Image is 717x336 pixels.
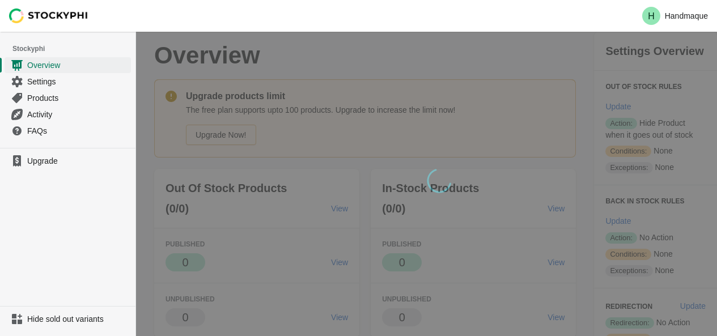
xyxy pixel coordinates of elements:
text: H [648,11,655,21]
span: Activity [27,109,129,120]
a: Overview [5,57,131,73]
a: Products [5,90,131,106]
button: Avatar with initials HHandmaque [638,5,712,27]
span: Settings [27,76,129,87]
span: FAQs [27,125,129,137]
span: Hide sold out variants [27,313,129,325]
span: Overview [27,59,129,71]
span: Stockyphi [12,43,135,54]
span: Products [27,92,129,104]
a: Upgrade [5,153,131,169]
a: Hide sold out variants [5,311,131,327]
a: Settings [5,73,131,90]
a: Activity [5,106,131,122]
img: Stockyphi [9,8,88,23]
p: Handmaque [665,11,708,20]
span: Avatar with initials H [642,7,660,25]
span: Upgrade [27,155,129,167]
a: FAQs [5,122,131,139]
